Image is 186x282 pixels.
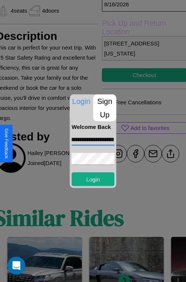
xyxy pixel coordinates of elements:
p: Login [70,94,93,108]
div: Give Feedback [4,129,9,159]
p: Sign Up [93,94,116,121]
h4: Welcome Back [72,123,115,130]
button: Login [72,172,115,186]
div: Open Intercom Messenger [7,257,25,275]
